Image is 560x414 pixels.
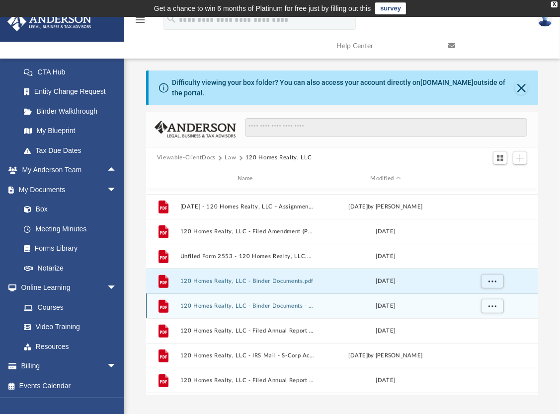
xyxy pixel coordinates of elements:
div: Modified [318,174,452,183]
span: arrow_drop_up [107,160,127,181]
a: Notarize [14,258,127,278]
div: [DATE] [319,227,453,236]
a: My Anderson Teamarrow_drop_up [7,160,127,180]
div: [DATE] by [PERSON_NAME] [319,202,453,211]
div: Get a chance to win 6 months of Platinum for free just by filling out this [154,2,371,14]
a: Box [14,200,122,219]
a: Tax Due Dates [14,140,132,160]
a: Resources [14,337,127,356]
button: Viewable-ClientDocs [157,153,216,162]
div: [DATE] [319,301,453,310]
a: Forms Library [14,239,122,259]
a: menu [134,19,146,26]
button: 120 Homes Realty, LLC - Filed Annual Report 2023.pdf [180,377,314,384]
a: Billingarrow_drop_down [7,356,132,376]
div: [DATE] by [PERSON_NAME] [319,351,453,360]
button: 120 Homes Realty, LLC - Filed Annual Report 2022.pdf [180,328,314,334]
button: Close [515,81,528,95]
a: Courses [14,297,127,317]
a: Online Learningarrow_drop_down [7,278,127,298]
input: Search files and folders [245,118,528,137]
button: Add [513,151,528,165]
div: id [151,174,175,183]
a: My Blueprint [14,121,127,141]
div: [DATE] [319,376,453,385]
button: 120 Homes Realty, LLC [245,153,312,162]
span: arrow_drop_down [107,278,127,298]
button: 120 Homes Realty, LLC - Filed Amendment (Party Change).pdf [180,228,314,235]
span: arrow_drop_down [107,356,127,377]
a: Video Training [14,317,122,337]
span: arrow_drop_down [107,180,127,200]
div: close [551,1,558,7]
a: survey [375,2,406,14]
a: Help Center [329,26,441,66]
div: [DATE] [319,252,453,261]
div: Difficulty viewing your box folder? You can also access your account directly on outside of the p... [172,77,515,98]
button: More options [480,298,503,313]
a: [DOMAIN_NAME] [420,78,474,86]
div: id [457,174,526,183]
div: [DATE] [319,326,453,335]
a: Events Calendar [7,376,132,396]
button: Law [225,153,236,162]
button: Switch to Grid View [493,151,508,165]
i: menu [134,14,146,26]
img: Anderson Advisors Platinum Portal [4,12,94,31]
a: Meeting Minutes [14,219,127,239]
a: Binder Walkthrough [14,101,132,121]
a: Entity Change Request [14,82,132,102]
img: User Pic [538,12,553,27]
div: grid [146,189,538,395]
div: Name [179,174,314,183]
button: [DATE] - 120 Homes Realty, LLC - Assignment of Interest.pdf [180,204,314,210]
a: CTA Hub [14,62,132,82]
button: More options [480,274,503,288]
button: 120 Homes Realty, LLC - IRS Mail - S-Corp Acceptance Letter.pdf [180,352,314,359]
button: 120 Homes Realty, LLC - Binder Documents - DocuSigned (1).pdf [180,303,314,309]
button: 120 Homes Realty, LLC - Binder Documents.pdf [180,278,314,284]
button: Unfiled Form 2553 - 120 Homes Realty, LLC.pdf [180,253,314,260]
div: [DATE] [319,276,453,285]
i: search [166,13,177,24]
a: My Documentsarrow_drop_down [7,180,127,200]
